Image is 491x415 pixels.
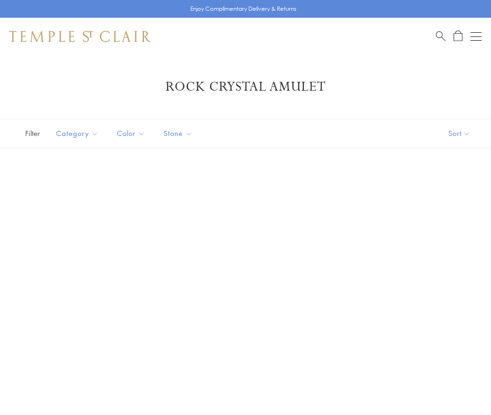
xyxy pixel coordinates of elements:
[49,123,105,144] button: Category
[427,119,491,148] button: Show sort by
[436,30,446,42] a: Search
[9,31,151,42] img: Temple St. Clair
[51,128,105,139] span: Category
[112,128,152,139] span: Color
[470,31,482,42] button: Open navigation
[454,30,462,42] a: Open Shopping Bag
[157,123,199,144] button: Stone
[159,128,199,139] span: Stone
[23,79,468,95] h1: Rock Crystal Amulet
[110,123,152,144] button: Color
[190,4,296,14] p: Enjoy Complimentary Delivery & Returns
